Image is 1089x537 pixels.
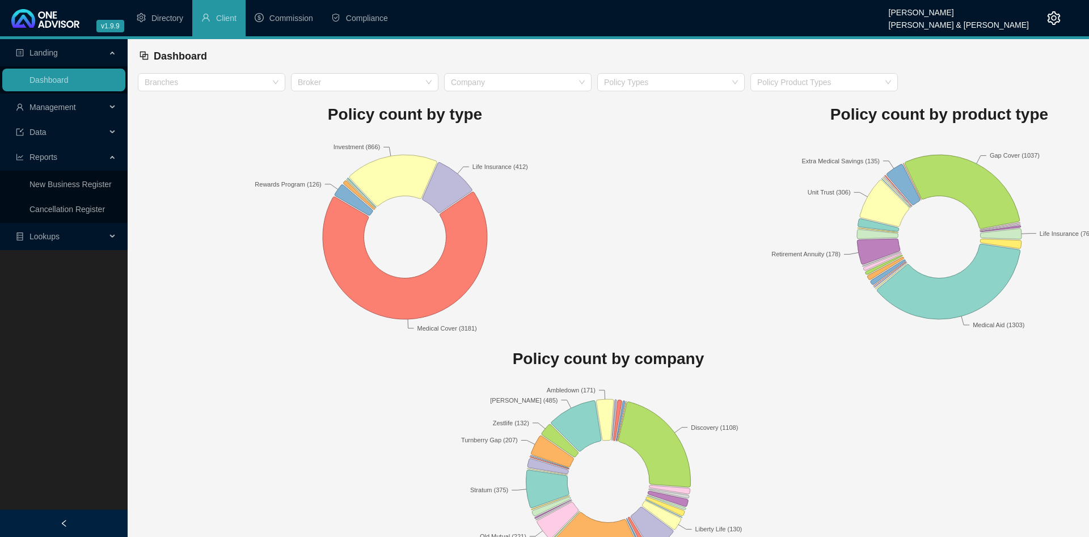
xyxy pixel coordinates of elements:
div: [PERSON_NAME] & [PERSON_NAME] [889,15,1029,28]
img: 2df55531c6924b55f21c4cf5d4484680-logo-light.svg [11,9,79,28]
text: Liberty Life (130) [695,526,742,532]
text: [PERSON_NAME] (485) [490,397,558,404]
span: Compliance [346,14,388,23]
span: import [16,128,24,136]
text: Zestlife (132) [493,420,529,426]
span: user [201,13,210,22]
text: Rewards Program (126) [255,180,321,187]
span: database [16,232,24,240]
span: Directory [151,14,183,23]
span: setting [1047,11,1061,25]
a: New Business Register [29,180,112,189]
text: Turnberry Gap (207) [461,437,518,443]
span: block [139,50,149,61]
span: user [16,103,24,111]
h1: Policy count by type [138,102,672,127]
span: Landing [29,48,58,57]
span: safety [331,13,340,22]
span: Management [29,103,76,112]
text: Medical Aid (1303) [973,322,1024,328]
span: profile [16,49,24,57]
span: left [60,519,68,527]
span: Reports [29,153,57,162]
div: [PERSON_NAME] [889,3,1029,15]
text: Gap Cover (1037) [990,152,1040,159]
a: Cancellation Register [29,205,105,214]
span: Data [29,128,47,137]
span: v1.9.9 [96,20,124,32]
a: Dashboard [29,75,69,84]
text: Stratum (375) [470,487,508,493]
text: Medical Cover (3181) [417,324,477,331]
span: Lookups [29,232,60,241]
text: Investment (866) [334,143,381,150]
span: Commission [269,14,313,23]
text: Life Insurance (412) [472,163,528,170]
text: Retirement Annuity (178) [771,251,841,257]
text: Unit Trust (306) [808,189,851,196]
text: Extra Medical Savings (135) [801,157,880,164]
text: Ambledown (171) [547,387,596,394]
span: dollar [255,13,264,22]
span: Dashboard [154,50,207,62]
span: setting [137,13,146,22]
text: Discovery (1108) [691,424,738,431]
span: line-chart [16,153,24,161]
h1: Policy count by company [138,346,1079,371]
span: Client [216,14,237,23]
